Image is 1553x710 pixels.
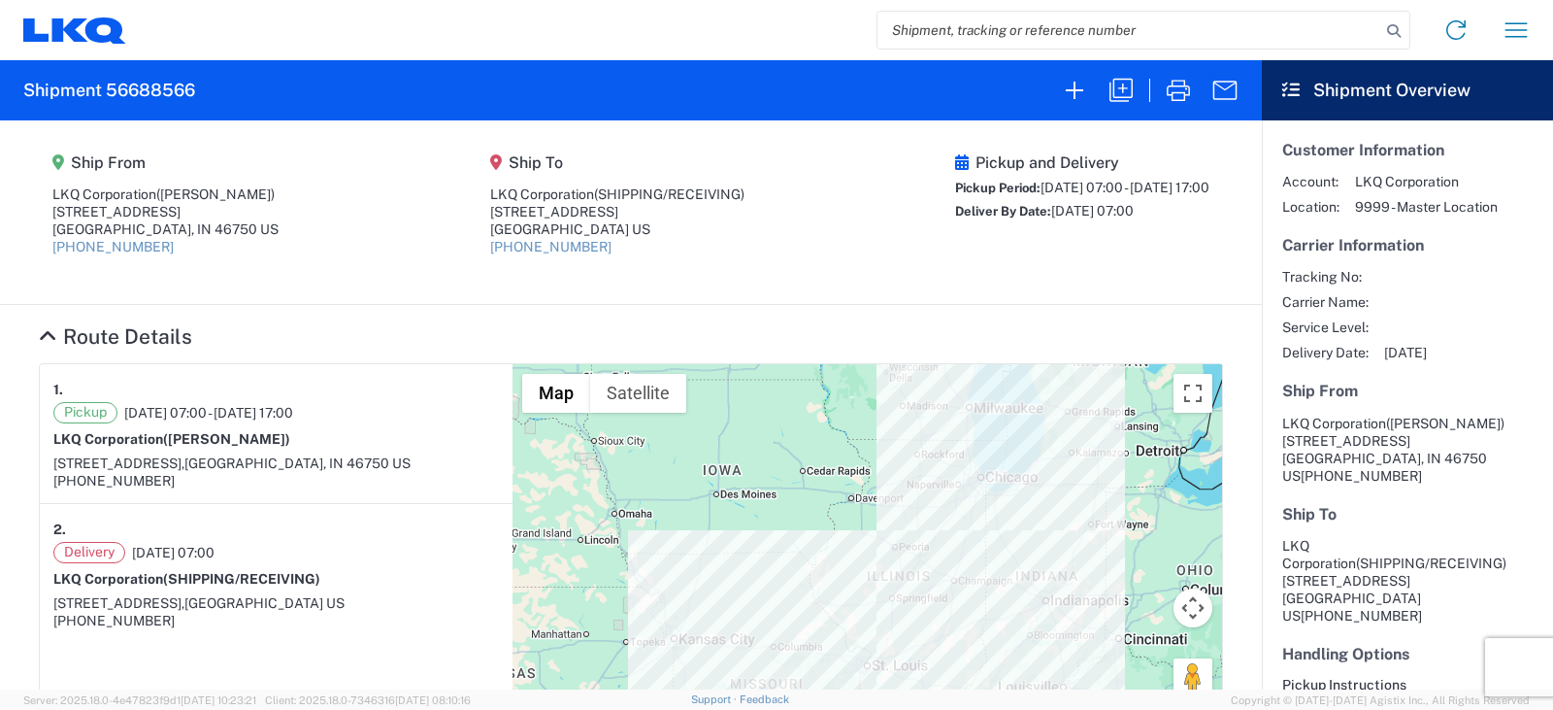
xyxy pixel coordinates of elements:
[124,404,293,422] span: [DATE] 07:00 - [DATE] 17:00
[522,374,590,413] button: Show street map
[740,693,789,705] a: Feedback
[1173,374,1212,413] button: Toggle fullscreen view
[53,542,125,563] span: Delivery
[691,693,740,705] a: Support
[53,595,184,611] span: [STREET_ADDRESS],
[594,186,744,202] span: (SHIPPING/RECEIVING)
[53,518,66,542] strong: 2.
[1282,382,1533,400] h5: Ship From
[1282,537,1533,625] address: [GEOGRAPHIC_DATA] US
[53,456,184,471] span: [STREET_ADDRESS],
[955,181,1041,195] span: Pickup Period:
[23,79,195,102] h2: Shipment 56688566
[265,694,471,706] span: Client: 2025.18.0-7346316
[1355,173,1498,190] span: LKQ Corporation
[39,324,192,349] a: Hide Details
[53,431,290,447] strong: LKQ Corporation
[1301,608,1422,624] span: [PHONE_NUMBER]
[1282,538,1506,589] span: LKQ Corporation [STREET_ADDRESS]
[1041,180,1209,195] span: [DATE] 07:00 - [DATE] 17:00
[490,203,744,220] div: [STREET_ADDRESS]
[184,595,345,611] span: [GEOGRAPHIC_DATA] US
[395,694,471,706] span: [DATE] 08:10:16
[955,204,1051,219] span: Deliver By Date:
[490,239,611,254] a: [PHONE_NUMBER]
[490,153,744,172] h5: Ship To
[163,571,320,587] span: (SHIPPING/RECEIVING)
[52,220,279,238] div: [GEOGRAPHIC_DATA], IN 46750 US
[1282,433,1410,449] span: [STREET_ADDRESS]
[163,431,290,447] span: ([PERSON_NAME])
[52,186,279,203] div: LKQ Corporation
[1282,293,1369,311] span: Carrier Name:
[877,12,1380,49] input: Shipment, tracking or reference number
[590,374,686,413] button: Show satellite imagery
[1301,468,1422,484] span: [PHONE_NUMBER]
[156,186,275,202] span: ([PERSON_NAME])
[52,239,174,254] a: [PHONE_NUMBER]
[181,694,256,706] span: [DATE] 10:23:21
[52,153,279,172] h5: Ship From
[23,694,256,706] span: Server: 2025.18.0-4e47823f9d1
[1282,645,1533,663] h5: Handling Options
[53,612,499,629] div: [PHONE_NUMBER]
[52,203,279,220] div: [STREET_ADDRESS]
[1384,344,1427,361] span: [DATE]
[1355,198,1498,216] span: 9999 - Master Location
[1173,659,1212,697] button: Drag Pegman onto the map to open Street View
[1282,415,1533,485] address: [GEOGRAPHIC_DATA], IN 46750 US
[1282,173,1339,190] span: Account:
[1282,319,1369,336] span: Service Level:
[184,456,411,471] span: [GEOGRAPHIC_DATA], IN 46750 US
[1051,203,1134,219] span: [DATE] 07:00
[1282,268,1369,286] span: Tracking No:
[1262,60,1553,120] header: Shipment Overview
[1282,141,1533,159] h5: Customer Information
[53,571,320,587] strong: LKQ Corporation
[1282,236,1533,254] h5: Carrier Information
[1173,589,1212,627] button: Map camera controls
[1386,416,1504,431] span: ([PERSON_NAME])
[132,544,215,561] span: [DATE] 07:00
[1282,344,1369,361] span: Delivery Date:
[53,402,117,423] span: Pickup
[53,472,499,490] div: [PHONE_NUMBER]
[1282,677,1533,693] h6: Pickup Instructions
[1356,556,1506,571] span: (SHIPPING/RECEIVING)
[1282,505,1533,524] h5: Ship To
[1231,692,1530,709] span: Copyright © [DATE]-[DATE] Agistix Inc., All Rights Reserved
[53,378,63,402] strong: 1.
[1282,416,1386,431] span: LKQ Corporation
[955,153,1209,172] h5: Pickup and Delivery
[1282,198,1339,216] span: Location:
[490,220,744,238] div: [GEOGRAPHIC_DATA] US
[490,186,744,203] div: LKQ Corporation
